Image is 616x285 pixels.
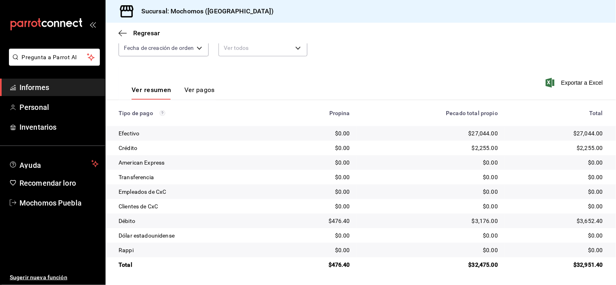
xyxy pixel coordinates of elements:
[119,261,132,268] font: Total
[483,232,498,239] font: $0.00
[588,232,603,239] font: $0.00
[574,261,603,268] font: $32,951.40
[577,218,603,224] font: $3,652.40
[483,174,498,180] font: $0.00
[119,232,175,239] font: Dólar estadounidense
[119,145,137,151] font: Crédito
[588,189,603,195] font: $0.00
[472,218,498,224] font: $3,176.00
[141,7,274,15] font: Sucursal: Mochomos ([GEOGRAPHIC_DATA])
[577,145,603,151] font: $2,255.00
[119,110,153,116] font: Tipo de pago
[119,130,139,137] font: Efectivo
[329,261,350,268] font: $476.40
[19,179,76,187] font: Recomendar loro
[19,199,82,207] font: Mochomos Puebla
[329,218,350,224] font: $476.40
[588,203,603,210] font: $0.00
[335,203,350,210] font: $0.00
[6,59,100,67] a: Pregunta a Parrot AI
[119,203,158,210] font: Clientes de CxC
[483,189,498,195] font: $0.00
[184,86,215,94] font: Ver pagos
[561,79,603,86] font: Exportar a Excel
[119,159,164,166] font: American Express
[224,45,249,51] font: Ver todos
[469,130,498,137] font: $27,044.00
[335,232,350,239] font: $0.00
[483,159,498,166] font: $0.00
[133,29,160,37] font: Regresar
[483,203,498,210] font: $0.00
[329,110,350,116] font: Propina
[547,78,603,88] button: Exportar a Excel
[469,261,498,268] font: $32,475.00
[119,174,154,180] font: Transferencia
[9,49,100,66] button: Pregunta a Parrot AI
[19,161,41,169] font: Ayuda
[335,159,350,166] font: $0.00
[19,123,56,131] font: Inventarios
[132,86,215,100] div: pestañas de navegación
[119,218,135,224] font: Débito
[335,189,350,195] font: $0.00
[124,45,194,51] font: Fecha de creación de orden
[132,86,171,94] font: Ver resumen
[160,110,165,116] svg: Los pagos realizados con Pay y otras terminales son montos brutos.
[472,145,498,151] font: $2,255.00
[335,174,350,180] font: $0.00
[22,54,77,60] font: Pregunta a Parrot AI
[335,130,350,137] font: $0.00
[589,110,603,116] font: Total
[588,159,603,166] font: $0.00
[335,247,350,253] font: $0.00
[19,103,49,111] font: Personal
[483,247,498,253] font: $0.00
[19,83,49,92] font: Informes
[10,274,67,281] font: Sugerir nueva función
[588,247,603,253] font: $0.00
[119,29,160,37] button: Regresar
[119,189,166,195] font: Empleados de CxC
[446,110,498,116] font: Pecado total propio
[335,145,350,151] font: $0.00
[119,247,134,253] font: Rappi
[89,21,96,28] button: abrir_cajón_menú
[574,130,603,137] font: $27,044.00
[588,174,603,180] font: $0.00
